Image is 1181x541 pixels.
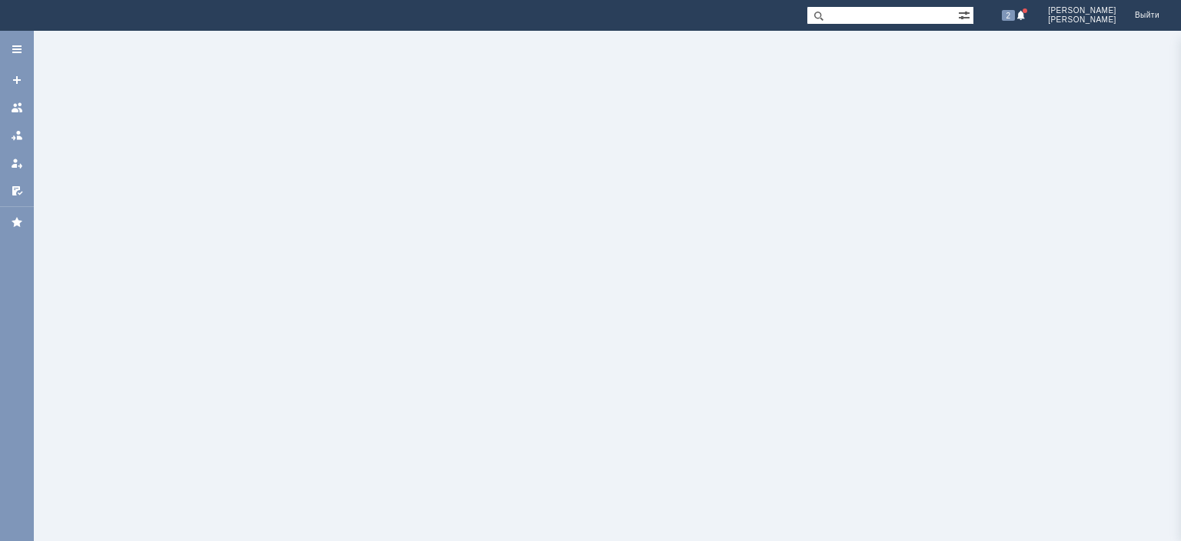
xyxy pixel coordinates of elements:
[958,7,973,22] span: Расширенный поиск
[1002,10,1016,21] span: 2
[5,68,29,92] a: Создать заявку
[1048,15,1116,25] span: [PERSON_NAME]
[5,179,29,203] a: Мои согласования
[5,95,29,120] a: Заявки на командах
[1048,6,1116,15] span: [PERSON_NAME]
[5,123,29,148] a: Заявки в моей ответственности
[5,151,29,175] a: Мои заявки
